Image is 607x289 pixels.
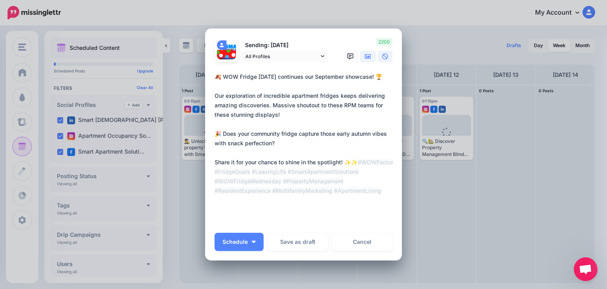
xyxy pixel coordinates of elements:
span: All Profiles [245,52,319,61]
span: Schedule [222,239,248,245]
a: Cancel [332,233,392,251]
button: Save as draft [268,233,328,251]
button: Schedule [215,233,264,251]
img: 273388243_356788743117728_5079064472810488750_n-bsa130694.png [226,40,236,50]
img: arrow-down-white.png [252,241,256,243]
div: 🍂 WOW Fridge [DATE] continues our September showcase! 🏆 Our exploration of incredible apartment f... [215,72,396,196]
span: 2200 [376,38,392,46]
img: user_default_image.png [217,40,226,50]
a: All Profiles [241,51,328,62]
img: 162108471_929565637859961_2209139901119392515_n-bsa130695.jpg [217,50,236,69]
p: Sending: [DATE] [241,41,328,50]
